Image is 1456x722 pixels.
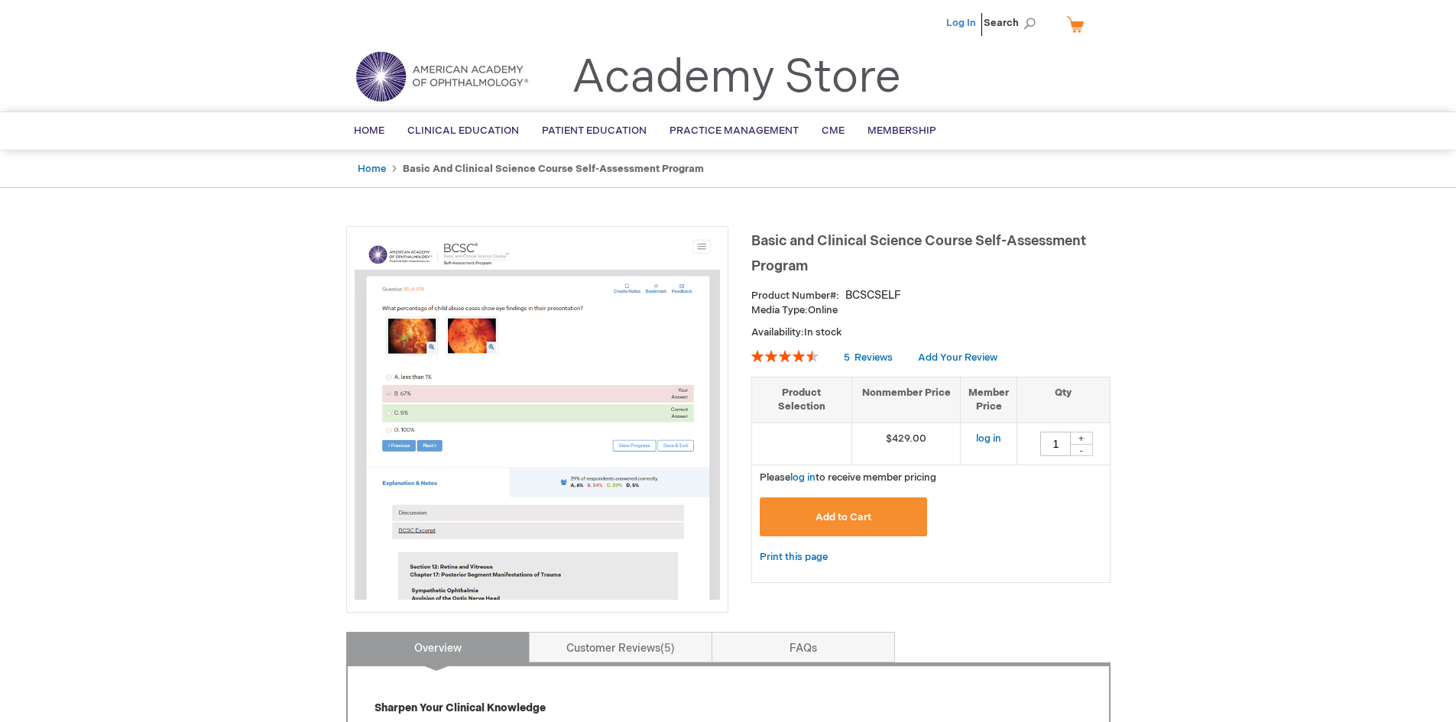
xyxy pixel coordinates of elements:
[961,377,1017,423] th: Member Price
[760,471,936,484] span: Please to receive member pricing
[790,471,816,484] a: log in
[355,235,720,600] img: Basic and Clinical Science Course Self-Assessment Program
[804,326,841,338] span: In stock
[712,632,895,662] a: FAQs
[822,125,845,137] span: CME
[751,303,1111,318] p: Online
[751,325,1111,340] p: Availability:
[844,351,850,364] span: 5
[358,163,386,175] a: Home
[1070,432,1093,445] div: +
[845,288,901,303] div: BCSCSELF
[851,423,961,465] td: $429.00
[844,351,895,364] a: 5 Reviews
[1040,432,1071,456] input: Qty
[816,511,871,523] span: Add to Cart
[660,642,675,655] span: 5
[346,632,530,662] a: Overview
[751,290,839,302] strong: Product Number
[760,497,928,536] button: Add to Cart
[854,351,893,364] span: Reviews
[946,17,976,29] a: Log In
[403,163,704,175] strong: Basic and Clinical Science Course Self-Assessment Program
[751,233,1086,274] span: Basic and Clinical Science Course Self-Assessment Program
[752,377,852,423] th: Product Selection
[572,50,901,105] a: Academy Store
[976,432,1001,445] a: log in
[407,125,519,137] span: Clinical Education
[542,125,647,137] span: Patient Education
[851,377,961,423] th: Nonmember Price
[760,548,828,567] a: Print this page
[751,304,808,316] strong: Media Type:
[1070,444,1093,456] div: -
[375,701,546,714] strong: Sharpen Your Clinical Knowledge
[984,8,1042,38] span: Search
[867,125,936,137] span: Membership
[918,351,997,364] a: Add Your Review
[670,125,799,137] span: Practice Management
[751,350,819,362] div: 92%
[1017,377,1110,423] th: Qty
[529,632,712,662] a: Customer Reviews5
[354,125,384,137] span: Home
